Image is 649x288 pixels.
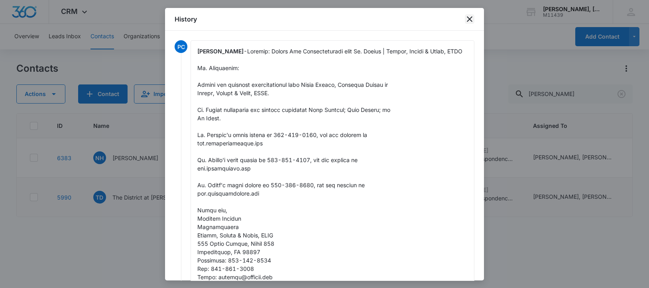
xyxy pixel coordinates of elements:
span: [PERSON_NAME] [197,48,244,55]
span: PC [175,40,187,53]
h1: History [175,14,197,24]
button: close [465,14,474,24]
